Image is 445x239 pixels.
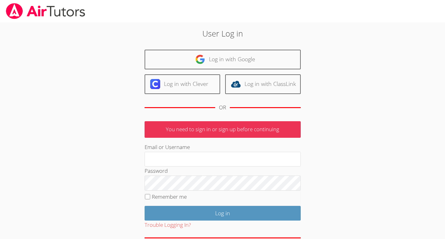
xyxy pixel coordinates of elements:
label: Email or Username [145,143,190,151]
img: clever-logo-6eab21bc6e7a338710f1a6ff85c0baf02591cd810cc4098c63d3a4b26e2feb20.svg [150,79,160,89]
a: Log in with ClassLink [225,74,301,94]
img: airtutors_banner-c4298cdbf04f3fff15de1276eac7730deb9818008684d7c2e4769d2f7ddbe033.png [5,3,86,19]
div: OR [219,103,226,112]
img: classlink-logo-d6bb404cc1216ec64c9a2012d9dc4662098be43eaf13dc465df04b49fa7ab582.svg [231,79,241,89]
button: Trouble Logging In? [145,221,191,230]
label: Remember me [152,193,187,200]
label: Password [145,167,168,174]
p: You need to sign in or sign up before continuing [145,121,301,138]
h2: User Log in [102,27,343,39]
img: google-logo-50288ca7cdecda66e5e0955fdab243c47b7ad437acaf1139b6f446037453330a.svg [195,54,205,64]
a: Log in with Google [145,50,301,69]
input: Log in [145,206,301,221]
a: Log in with Clever [145,74,220,94]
